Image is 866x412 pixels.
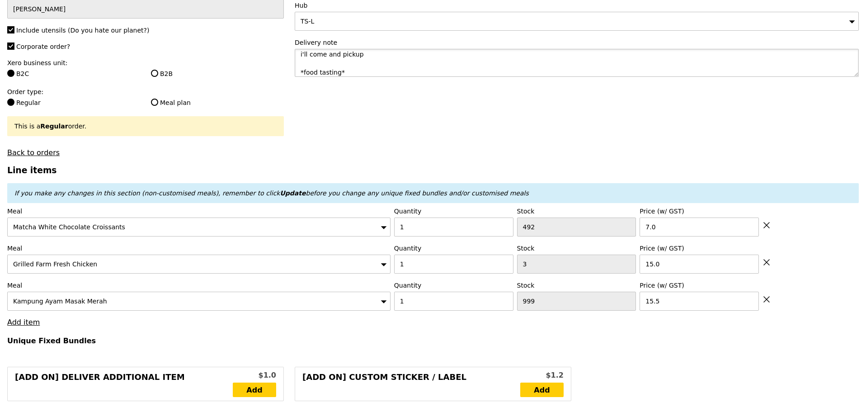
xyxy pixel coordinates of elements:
label: Price (w/ GST) [640,207,759,216]
h4: Unique Fixed Bundles [7,336,859,345]
input: B2C [7,70,14,77]
h3: Line items [7,166,859,175]
label: Delivery note [295,38,859,47]
a: Add [233,383,276,397]
label: B2C [7,69,140,78]
label: Stock [517,281,636,290]
a: Add [520,383,564,397]
label: Stock [517,207,636,216]
span: TS-L [301,18,314,25]
input: B2B [151,70,158,77]
label: Meal [7,244,391,253]
input: Include utensils (Do you hate our planet?) [7,26,14,33]
label: Stock [517,244,636,253]
div: $1.2 [520,370,564,381]
label: Meal [7,281,391,290]
input: Meal plan [151,99,158,106]
label: Meal [7,207,391,216]
label: Quantity [394,207,513,216]
em: If you make any changes in this section (non-customised meals), remember to click before you chan... [14,189,529,197]
label: Price (w/ GST) [640,281,759,290]
div: $1.0 [233,370,276,381]
input: Regular [7,99,14,106]
a: Add item [7,318,40,327]
div: [Add on] Deliver Additional Item [15,371,233,397]
span: Grilled Farm Fresh Chicken [13,260,97,268]
label: B2B [151,69,284,78]
b: Update [280,189,306,197]
span: Corporate order? [16,43,70,50]
div: [Add on] Custom Sticker / Label [302,371,520,397]
label: Regular [7,98,140,107]
span: Include utensils (Do you hate our planet?) [16,27,149,34]
label: Order type: [7,87,284,96]
span: Kampung Ayam Masak Merah [13,298,107,305]
a: Back to orders [7,148,60,157]
input: Corporate order? [7,43,14,50]
div: This is a order. [14,122,277,131]
span: Matcha White Chocolate Croissants [13,223,125,231]
label: Hub [295,1,859,10]
b: Regular [40,123,68,130]
label: Quantity [394,244,513,253]
label: Xero business unit: [7,58,284,67]
label: Quantity [394,281,513,290]
label: Meal plan [151,98,284,107]
label: Price (w/ GST) [640,244,759,253]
